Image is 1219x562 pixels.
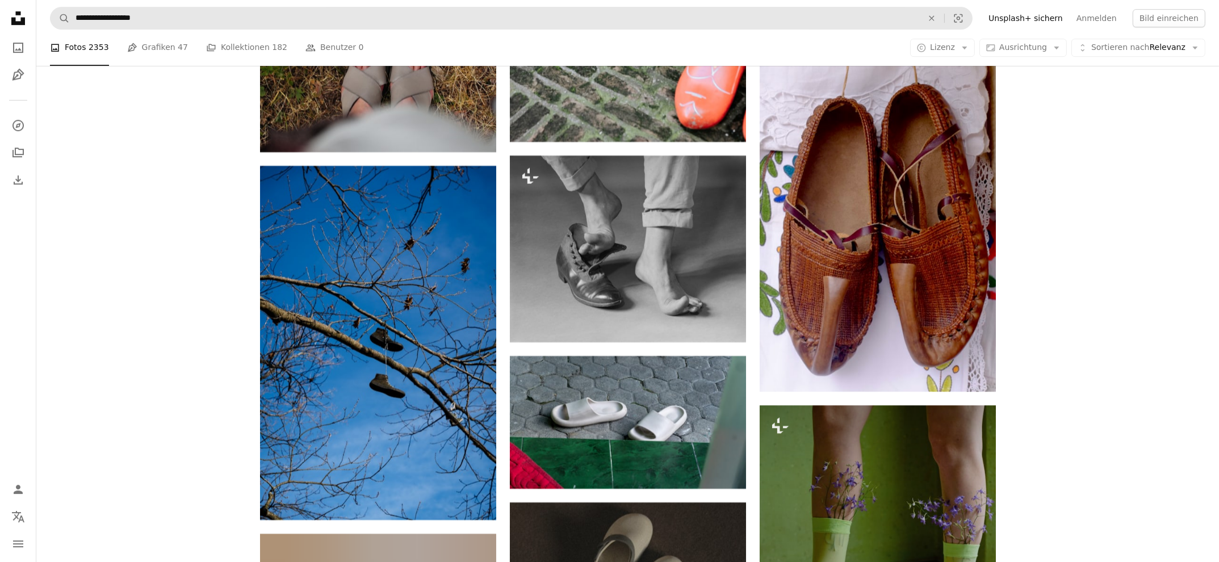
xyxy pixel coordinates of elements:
span: Ausrichtung [999,43,1047,52]
a: Fotos [7,36,30,59]
span: Relevanz [1091,42,1186,53]
button: Lizenz [910,39,975,57]
a: die Füße einer Person in Sandalen auf dem Boden [260,68,496,78]
span: Sortieren nach [1091,43,1150,52]
button: Sprache [7,505,30,528]
button: Visuelle Suche [945,7,972,29]
button: Ausrichtung [979,39,1067,57]
img: Schuhe hängen von einem Ast gegen den blauen Himmel. [260,166,496,520]
a: Unsplash+ sichern [982,9,1070,27]
a: Bisherige Downloads [7,169,30,191]
a: Schuhe hängen von einem Ast gegen den blauen Himmel. [260,338,496,348]
a: Entdecken [7,114,30,137]
span: 182 [272,41,287,54]
button: Menü [7,532,30,555]
button: Bild einreichen [1133,9,1205,27]
a: Kollektionen [7,141,30,164]
a: Anmelden / Registrieren [7,478,30,501]
a: Benutzer 0 [305,30,364,66]
span: 0 [359,41,364,54]
a: Startseite — Unsplash [7,7,30,32]
img: Ein Paar weiße Hausschuhe sitzen auf einem grünen Fliesenboden [510,356,746,489]
button: Sortieren nachRelevanz [1071,39,1205,57]
a: Grafiken [7,64,30,86]
img: ein Schwarz-Weiß-Foto einer Person, die einen Schuh bindet [510,156,746,342]
button: Unsplash suchen [51,7,70,29]
a: Anmelden [1070,9,1124,27]
a: Ein Paar weiße Hausschuhe sitzen auf einem grünen Fliesenboden [510,417,746,427]
span: 47 [178,41,188,54]
span: Lizenz [930,43,955,52]
a: ein Paar braune Schuhe, die an einer Wand hängen [760,209,996,219]
a: Grafiken 47 [127,30,188,66]
a: ein Schwarz-Weiß-Foto einer Person, die einen Schuh bindet [510,244,746,254]
form: Finden Sie Bildmaterial auf der ganzen Webseite [50,7,973,30]
img: ein Paar braune Schuhe, die an einer Wand hängen [760,37,996,392]
a: Kollektionen 182 [206,30,287,66]
button: Löschen [919,7,944,29]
